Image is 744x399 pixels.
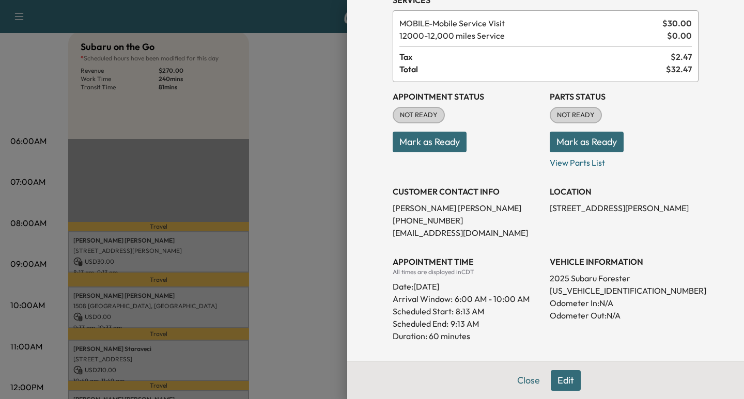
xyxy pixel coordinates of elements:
span: Tax [399,51,671,63]
p: Arrival Window: [393,293,541,305]
button: Mark as Ready [393,132,467,152]
span: NOT READY [394,110,444,120]
div: All times are displayed in CDT [393,268,541,276]
span: 6:00 AM - 10:00 AM [455,293,530,305]
h3: APPOINTMENT TIME [393,256,541,268]
p: 8:13 AM [456,305,484,317]
p: Odometer In: N/A [550,297,699,309]
button: Mark as Ready [550,132,624,152]
h3: LOCATION [550,185,699,198]
span: Total [399,63,666,75]
span: $ 32.47 [666,63,692,75]
div: Date: [DATE] [393,276,541,293]
h3: CONTACT CUSTOMER [550,359,699,371]
span: $ 2.47 [671,51,692,63]
p: [PERSON_NAME] [PERSON_NAME] [393,202,541,214]
h3: History [393,359,541,371]
span: 12,000 miles Service [399,29,663,42]
span: NOT READY [551,110,601,120]
p: Odometer Out: N/A [550,309,699,322]
button: Close [510,370,547,391]
h3: CUSTOMER CONTACT INFO [393,185,541,198]
p: 9:13 AM [451,317,479,330]
p: Duration: 60 minutes [393,330,541,342]
h3: Parts Status [550,90,699,103]
p: [EMAIL_ADDRESS][DOMAIN_NAME] [393,227,541,239]
p: [STREET_ADDRESS][PERSON_NAME] [550,202,699,214]
span: $ 0.00 [667,29,692,42]
p: Scheduled Start: [393,305,454,317]
span: Mobile Service Visit [399,17,658,29]
h3: VEHICLE INFORMATION [550,256,699,268]
button: Edit [551,370,581,391]
p: View Parts List [550,152,699,169]
p: Scheduled End: [393,317,448,330]
p: [US_VEHICLE_IDENTIFICATION_NUMBER] [550,284,699,297]
span: $ 30.00 [662,17,692,29]
p: 2025 Subaru Forester [550,272,699,284]
p: [PHONE_NUMBER] [393,214,541,227]
h3: Appointment Status [393,90,541,103]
